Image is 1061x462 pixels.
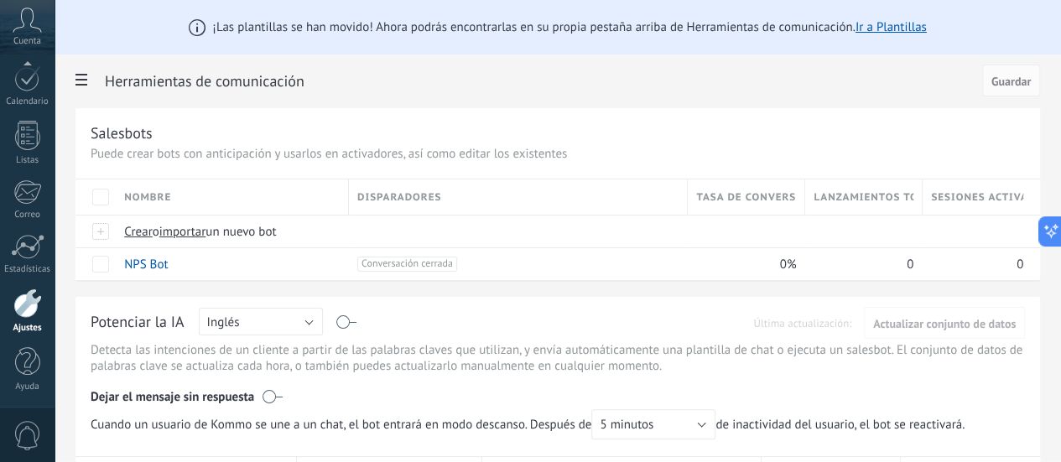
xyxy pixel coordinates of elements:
[105,65,976,98] h2: Herramientas de comunicación
[3,96,52,107] div: Calendario
[91,146,1025,162] p: Puede crear bots con anticipación y usarlos en activadores, así como editar los existentes
[91,342,1025,374] p: Detecta las intenciones de un cliente a partir de las palabras claves que utilizan, y envía autom...
[91,409,715,439] span: Cuando un usuario de Kommo se une a un chat, el bot entrará en modo descanso. Después de
[982,65,1040,96] button: Guardar
[91,377,1025,409] div: Dejar el mensaje sin respuesta
[814,189,913,205] span: Lanzamientos totales
[931,189,1023,205] span: Sesiones activas
[1017,257,1023,273] span: 0
[3,264,52,275] div: Estadísticas
[923,248,1023,280] div: 0
[591,409,715,439] button: 5 minutos
[696,189,796,205] span: Tasa de conversión
[91,312,185,334] div: Potenciar la IA
[124,224,153,240] span: Crear
[3,155,52,166] div: Listas
[3,382,52,392] div: Ayuda
[124,189,171,205] span: Nombre
[779,257,796,273] span: 0%
[856,19,927,35] a: Ir a Plantillas
[124,257,168,273] a: NPS Bot
[207,314,240,330] span: Inglés
[199,308,323,335] button: Inglés
[3,210,52,221] div: Correo
[212,19,926,35] span: ¡Las plantillas se han movido! Ahora podrás encontrarlas en su propia pestaña arriba de Herramien...
[91,409,974,439] span: de inactividad del usuario, el bot se reactivará.
[159,224,206,240] span: importar
[13,36,41,47] span: Cuenta
[91,123,153,143] div: Salesbots
[907,257,913,273] span: 0
[805,248,914,280] div: 0
[688,248,797,280] div: 0%
[3,323,52,334] div: Ajustes
[357,257,457,272] span: Conversación cerrada
[153,224,159,240] span: o
[600,417,653,433] span: 5 minutos
[991,75,1031,87] span: Guardar
[205,224,276,240] span: un nuevo bot
[357,189,441,205] span: Disparadores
